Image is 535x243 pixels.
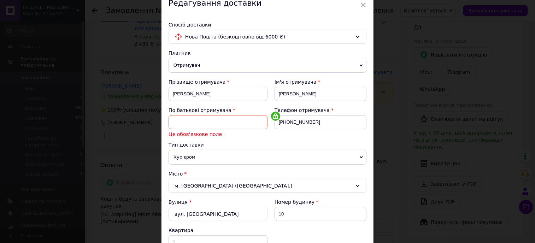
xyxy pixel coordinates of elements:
span: Квартира [169,227,193,233]
span: Телефон отримувача [275,107,330,113]
span: Прізвище отримувача [169,79,226,85]
span: По батькові отримувача [169,107,231,113]
span: Це обов'язкове поле [169,131,267,138]
label: Вулиця [169,199,188,205]
div: Місто [169,170,366,177]
span: Тип доставки [169,142,204,148]
span: Кур'єром [169,150,366,165]
input: +380 [275,115,366,129]
span: Нова Пошта (безкоштовно від 6000 ₴) [185,33,352,41]
div: Спосіб доставки [169,21,366,28]
span: Отримувач [169,58,366,73]
span: Платник [169,50,191,56]
span: Ім'я отримувача [275,79,317,85]
span: Номер будинку [275,199,314,205]
div: м. [GEOGRAPHIC_DATA] ([GEOGRAPHIC_DATA].) [169,179,366,193]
